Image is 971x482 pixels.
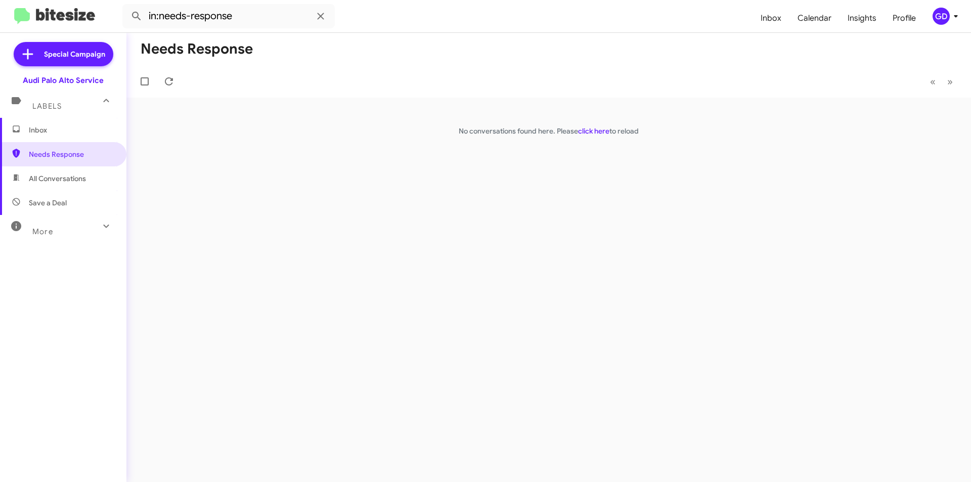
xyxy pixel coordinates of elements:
[930,75,936,88] span: «
[924,71,942,92] button: Previous
[29,198,67,208] span: Save a Deal
[126,126,971,136] p: No conversations found here. Please to reload
[840,4,885,33] a: Insights
[29,125,115,135] span: Inbox
[941,71,959,92] button: Next
[29,149,115,159] span: Needs Response
[44,49,105,59] span: Special Campaign
[32,227,53,236] span: More
[23,75,104,85] div: Audi Palo Alto Service
[885,4,924,33] a: Profile
[141,41,253,57] h1: Needs Response
[122,4,335,28] input: Search
[933,8,950,25] div: GD
[789,4,840,33] a: Calendar
[753,4,789,33] a: Inbox
[32,102,62,111] span: Labels
[924,71,959,92] nav: Page navigation example
[924,8,960,25] button: GD
[14,42,113,66] a: Special Campaign
[947,75,953,88] span: »
[29,173,86,184] span: All Conversations
[578,126,609,136] a: click here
